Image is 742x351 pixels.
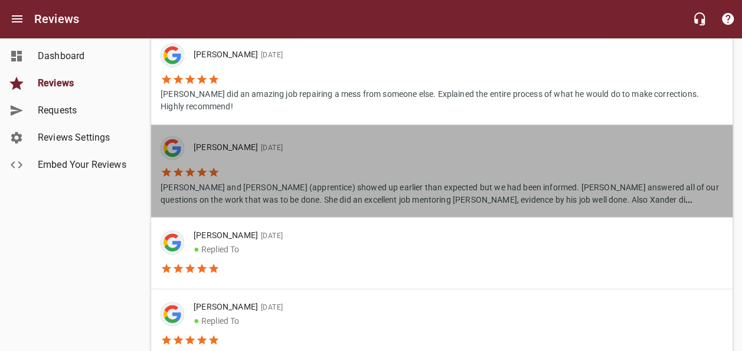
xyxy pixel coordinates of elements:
[38,76,128,90] span: Reviews
[38,103,128,118] span: Requests
[685,5,714,33] button: Live Chat
[151,125,733,217] a: [PERSON_NAME][DATE][PERSON_NAME] and [PERSON_NAME] (apprentice) showed up earlier than expected b...
[714,5,742,33] button: Support Portal
[258,303,283,311] span: [DATE]
[194,141,714,154] p: [PERSON_NAME]
[194,314,200,326] span: ●
[38,158,128,172] span: Embed Your Reviews
[3,5,31,33] button: Open drawer
[258,231,283,239] span: [DATE]
[161,230,184,254] div: Google
[161,136,184,160] img: google-dark.png
[685,194,692,204] b: ...
[38,131,128,145] span: Reviews Settings
[258,144,283,152] span: [DATE]
[161,230,184,254] img: google-dark.png
[194,229,283,242] p: [PERSON_NAME]
[151,32,733,124] a: [PERSON_NAME][DATE][PERSON_NAME] did an amazing job repairing a mess from someone else. Explained...
[194,48,714,61] p: [PERSON_NAME]
[161,43,184,67] div: Google
[161,85,723,113] p: [PERSON_NAME] did an amazing job repairing a mess from someone else. Explained the entire process...
[161,302,184,326] div: Google
[161,178,723,206] p: [PERSON_NAME] and [PERSON_NAME] (apprentice) showed up earlier than expected but we had been info...
[258,51,283,59] span: [DATE]
[194,242,283,256] p: Replied To
[161,136,184,160] div: Google
[38,49,128,63] span: Dashboard
[161,43,184,67] img: google-dark.png
[34,9,79,28] h6: Reviews
[151,217,733,288] a: [PERSON_NAME][DATE]●Replied To
[161,302,184,326] img: google-dark.png
[194,300,283,313] p: [PERSON_NAME]
[194,243,200,254] span: ●
[194,313,283,327] p: Replied To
